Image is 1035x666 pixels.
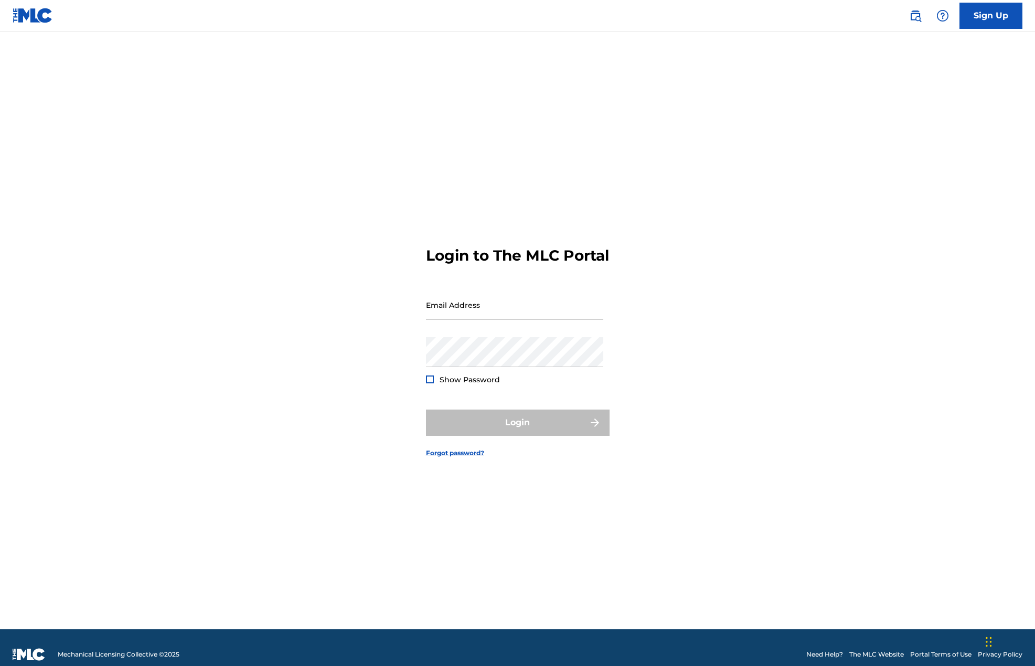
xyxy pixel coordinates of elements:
a: Forgot password? [426,448,484,458]
a: Privacy Policy [978,650,1022,659]
a: Need Help? [806,650,843,659]
a: Public Search [905,5,926,26]
h3: Login to The MLC Portal [426,246,609,265]
span: Show Password [440,375,500,384]
a: Portal Terms of Use [910,650,972,659]
a: The MLC Website [849,650,904,659]
a: Sign Up [959,3,1022,29]
img: MLC Logo [13,8,53,23]
img: help [936,9,949,22]
img: search [909,9,922,22]
iframe: Chat Widget [983,616,1035,666]
div: Help [932,5,953,26]
div: Drag [986,626,992,658]
span: Mechanical Licensing Collective © 2025 [58,650,179,659]
img: logo [13,648,45,661]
